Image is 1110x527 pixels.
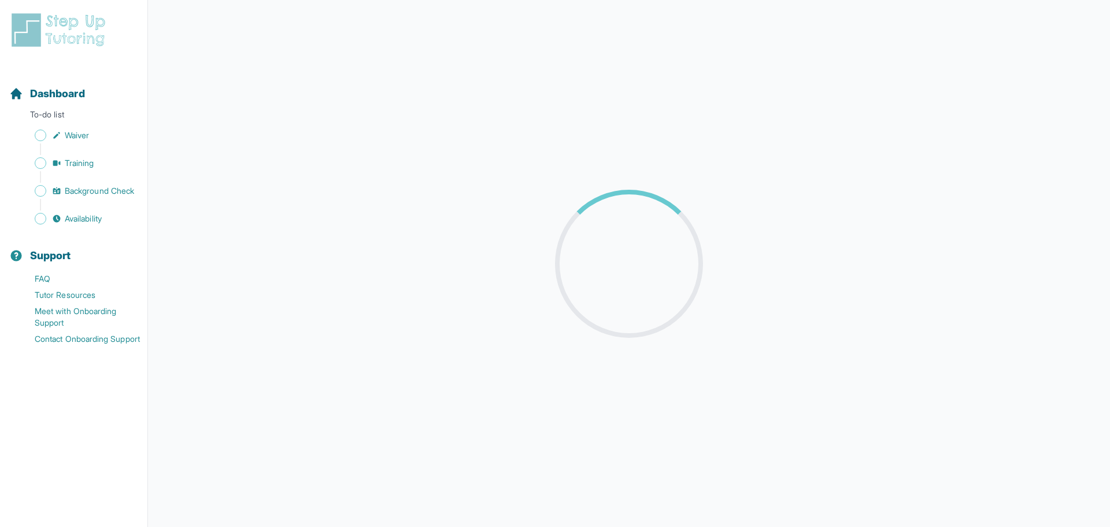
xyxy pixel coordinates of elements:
[65,130,89,141] span: Waiver
[9,331,147,347] a: Contact Onboarding Support
[65,157,94,169] span: Training
[9,183,147,199] a: Background Check
[9,211,147,227] a: Availability
[30,248,71,264] span: Support
[5,229,143,268] button: Support
[9,303,147,331] a: Meet with Onboarding Support
[9,271,147,287] a: FAQ
[9,287,147,303] a: Tutor Resources
[65,213,102,224] span: Availability
[5,109,143,125] p: To-do list
[9,12,112,49] img: logo
[9,86,85,102] a: Dashboard
[9,127,147,143] a: Waiver
[5,67,143,106] button: Dashboard
[30,86,85,102] span: Dashboard
[65,185,134,197] span: Background Check
[9,155,147,171] a: Training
